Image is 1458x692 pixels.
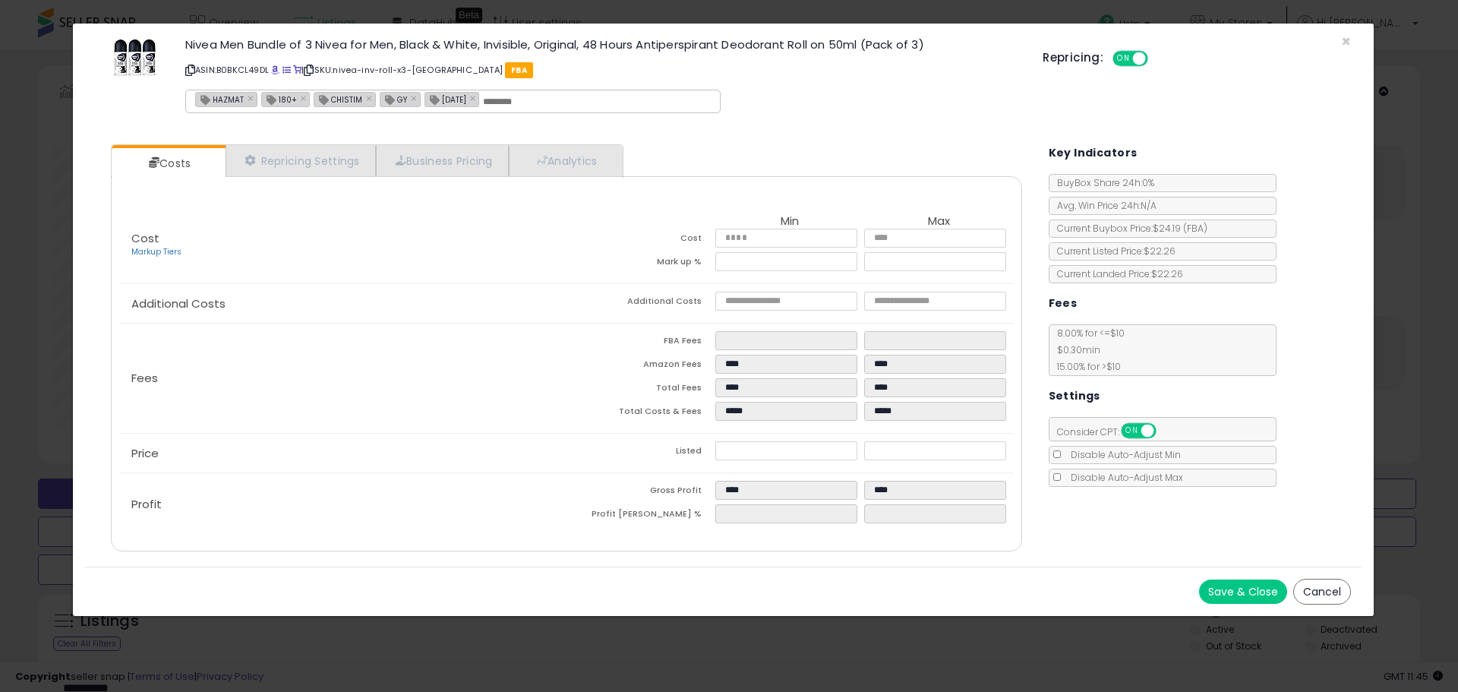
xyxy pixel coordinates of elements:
[1146,52,1170,65] span: OFF
[1049,222,1207,235] span: Current Buybox Price:
[1043,52,1103,64] h5: Repricing:
[566,292,715,315] td: Additional Costs
[1049,425,1176,438] span: Consider CPT:
[248,91,257,105] a: ×
[566,441,715,465] td: Listed
[131,246,181,258] a: Markup Tiers
[112,148,224,179] a: Costs
[1341,30,1351,52] span: ×
[271,64,279,76] a: BuyBox page
[864,215,1013,229] th: Max
[566,378,715,402] td: Total Fees
[366,91,375,105] a: ×
[1293,579,1351,605] button: Cancel
[1063,448,1181,461] span: Disable Auto-Adjust Min
[715,215,864,229] th: Min
[1063,471,1183,484] span: Disable Auto-Adjust Max
[1199,580,1287,604] button: Save & Close
[185,58,1020,82] p: ASIN: B0BKCL49DL | SKU: nivea-inv-roll-x3-[GEOGRAPHIC_DATA]
[566,402,715,425] td: Total Costs & Fees
[566,229,715,252] td: Cost
[1049,387,1100,406] h5: Settings
[119,372,566,384] p: Fees
[1122,425,1141,438] span: ON
[226,145,376,176] a: Repricing Settings
[119,498,566,510] p: Profit
[380,93,407,106] span: GY
[314,93,362,106] span: CHISTIM
[119,232,566,258] p: Cost
[1049,245,1176,258] span: Current Listed Price: $22.26
[262,93,297,106] span: 180+
[119,298,566,310] p: Additional Costs
[1183,222,1207,235] span: ( FBA )
[1153,222,1207,235] span: $24.19
[293,64,301,76] a: Your listing only
[566,355,715,378] td: Amazon Fees
[509,145,621,176] a: Analytics
[376,145,509,176] a: Business Pricing
[1049,199,1157,212] span: Avg. Win Price 24h: N/A
[1049,144,1138,163] h5: Key Indicators
[505,62,533,78] span: FBA
[112,39,158,77] img: 51zxv2ymMlL._SL60_.jpg
[1049,267,1183,280] span: Current Landed Price: $22.26
[470,91,479,105] a: ×
[1049,294,1078,313] h5: Fees
[566,481,715,504] td: Gross Profit
[566,252,715,276] td: Mark up %
[1049,327,1125,373] span: 8.00 % for <= $10
[196,93,244,106] span: HAZMAT
[119,447,566,460] p: Price
[282,64,291,76] a: All offer listings
[566,331,715,355] td: FBA Fees
[1153,425,1178,438] span: OFF
[411,91,420,105] a: ×
[1049,176,1154,189] span: BuyBox Share 24h: 0%
[1049,360,1121,373] span: 15.00 % for > $10
[301,91,310,105] a: ×
[1114,52,1133,65] span: ON
[1049,343,1100,356] span: $0.30 min
[185,39,1020,50] h3: Nivea Men Bundle of 3 Nivea for Men, Black & White, Invisible, Original, 48 Hours Antiperspirant ...
[425,93,466,106] span: [DATE]
[566,504,715,528] td: Profit [PERSON_NAME] %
